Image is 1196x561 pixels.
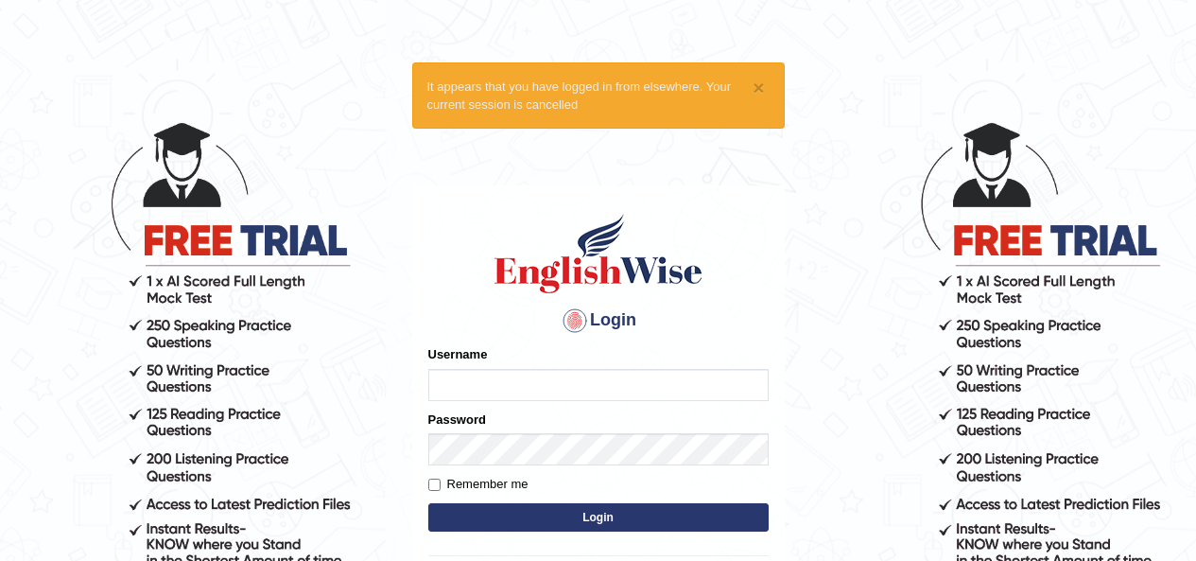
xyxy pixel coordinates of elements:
[412,62,785,129] div: It appears that you have logged in from elsewhere. Your current session is cancelled
[428,411,486,429] label: Password
[428,503,769,532] button: Login
[428,306,769,336] h4: Login
[428,345,488,363] label: Username
[753,78,764,97] button: ×
[428,475,529,494] label: Remember me
[491,211,706,296] img: Logo of English Wise sign in for intelligent practice with AI
[428,479,441,491] input: Remember me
